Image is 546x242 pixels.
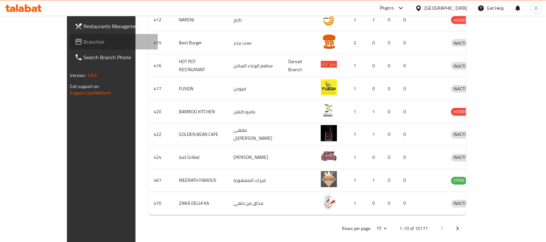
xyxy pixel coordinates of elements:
[451,85,473,93] span: INACTIVE
[380,4,394,12] div: Plugins
[399,77,414,100] td: 0
[451,200,473,208] div: INACTIVE
[383,123,399,146] td: 0
[399,54,414,77] td: 0
[228,77,283,100] td: فيوجن
[228,31,283,54] td: بست برجر
[228,146,283,169] td: [PERSON_NAME]
[148,146,174,169] td: 424
[345,123,367,146] td: 1
[174,169,228,192] td: MEERATH FAMOUS
[70,18,158,34] a: Restaurants Management
[174,54,228,77] td: HOT POT RESTAURANT
[148,192,174,215] td: 470
[367,54,383,77] td: 0
[345,31,367,54] td: 2
[367,77,383,100] td: 0
[451,131,473,138] span: INACTIVE
[451,131,473,139] div: INACTIVE
[367,31,383,54] td: 0
[228,54,283,77] td: مطعم الوعاء الساخن
[367,100,383,123] td: 1
[70,82,100,91] span: Get support on:
[174,100,228,123] td: BAMBOO KITCHEN
[148,123,174,146] td: 422
[451,177,467,185] div: OPEN
[383,54,399,77] td: 0
[228,100,283,123] td: بامبو كتشن
[321,10,337,27] img: NARENJ
[345,146,367,169] td: 1
[70,34,158,49] a: Branches
[228,192,283,215] td: مذاق من دلهي
[148,54,174,77] td: 416
[148,31,174,54] td: 415
[451,200,473,207] span: INACTIVE
[451,108,471,115] span: HIDDEN
[174,146,228,169] td: Just Grilled
[84,38,153,46] span: Branches
[148,8,174,31] td: 412
[321,102,337,118] img: BAMBOO KITCHEN
[450,221,465,236] button: Next page
[321,79,337,95] img: FUSION
[425,5,467,12] div: [GEOGRAPHIC_DATA]
[228,123,283,146] td: مقهى ال[PERSON_NAME]
[367,123,383,146] td: 1
[451,177,467,184] span: OPEN
[374,224,389,234] div: Rows per page:
[321,125,337,141] img: GOLDEN BEAN CAFE
[383,77,399,100] td: 0
[70,71,86,80] span: Version:
[367,169,383,192] td: 1
[321,171,337,187] img: MEERATH FAMOUS
[174,77,228,100] td: FUSION
[84,53,153,61] span: Search Branch Phone
[367,192,383,215] td: 0
[148,169,174,192] td: 467
[228,169,283,192] td: ميرات المشهورة
[321,194,337,210] img: ZAIKA DELHI KA
[383,31,399,54] td: 0
[345,8,367,31] td: 1
[399,31,414,54] td: 0
[283,54,316,77] td: Darsait Branch
[451,16,471,24] div: HIDDEN
[399,8,414,31] td: 0
[367,146,383,169] td: 0
[399,225,428,233] p: 1-10 of 10171
[228,8,283,31] td: نارنج
[174,8,228,31] td: NARENJ
[451,16,471,24] span: HIDDEN
[148,100,174,123] td: 420
[174,123,228,146] td: GOLDEN BEAN CAFE
[345,54,367,77] td: 1
[321,33,337,49] img: Best Burger
[345,192,367,215] td: 1
[451,154,473,161] span: INACTIVE
[367,8,383,31] td: 1
[174,192,228,215] td: ZAIKA DELHI KA
[451,154,473,162] div: INACTIVE
[451,62,473,70] span: INACTIVE
[174,31,228,54] td: Best Burger
[399,146,414,169] td: 0
[383,192,399,215] td: 0
[399,123,414,146] td: 0
[383,146,399,169] td: 0
[345,77,367,100] td: 1
[70,89,111,97] a: Support.OpsPlatform
[399,192,414,215] td: 0
[535,5,538,12] span: D
[383,169,399,192] td: 0
[84,22,153,30] span: Restaurants Management
[399,169,414,192] td: 0
[399,100,414,123] td: 0
[383,100,399,123] td: 0
[451,39,473,47] span: INACTIVE
[345,100,367,123] td: 1
[342,225,371,233] p: Rows per page:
